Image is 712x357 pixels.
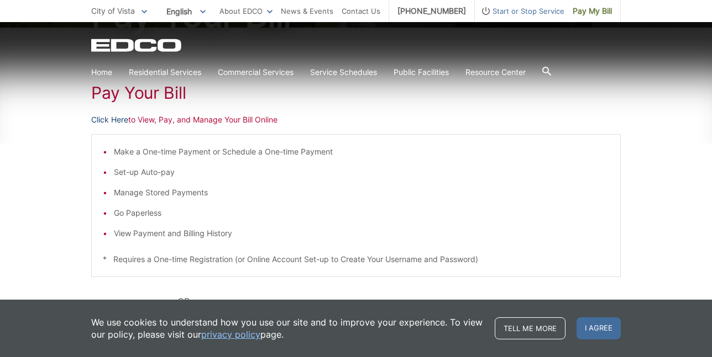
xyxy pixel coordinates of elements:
a: Service Schedules [310,66,377,78]
a: Residential Services [129,66,201,78]
a: Click Here [91,114,128,126]
a: Tell me more [495,317,566,339]
a: Commercial Services [218,66,294,78]
a: Home [91,66,112,78]
a: News & Events [281,5,333,17]
p: to View, Pay, and Manage Your Bill Online [91,114,621,126]
a: About EDCO [219,5,273,17]
a: Public Facilities [394,66,449,78]
h1: Pay Your Bill [91,83,621,103]
a: Contact Us [342,5,380,17]
span: I agree [577,317,621,339]
span: Pay My Bill [573,5,612,17]
span: English [158,2,214,20]
a: privacy policy [201,328,260,340]
li: Manage Stored Payments [114,187,609,199]
span: City of Vista [91,6,135,15]
li: Make a One-time Payment or Schedule a One-time Payment [114,146,609,158]
li: Go Paperless [114,207,609,219]
a: EDCD logo. Return to the homepage. [91,39,183,52]
p: - OR - [171,294,621,309]
p: * Requires a One-time Registration (or Online Account Set-up to Create Your Username and Password) [103,253,609,265]
p: We use cookies to understand how you use our site and to improve your experience. To view our pol... [91,316,484,340]
a: Resource Center [465,66,526,78]
li: Set-up Auto-pay [114,166,609,178]
li: View Payment and Billing History [114,227,609,239]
